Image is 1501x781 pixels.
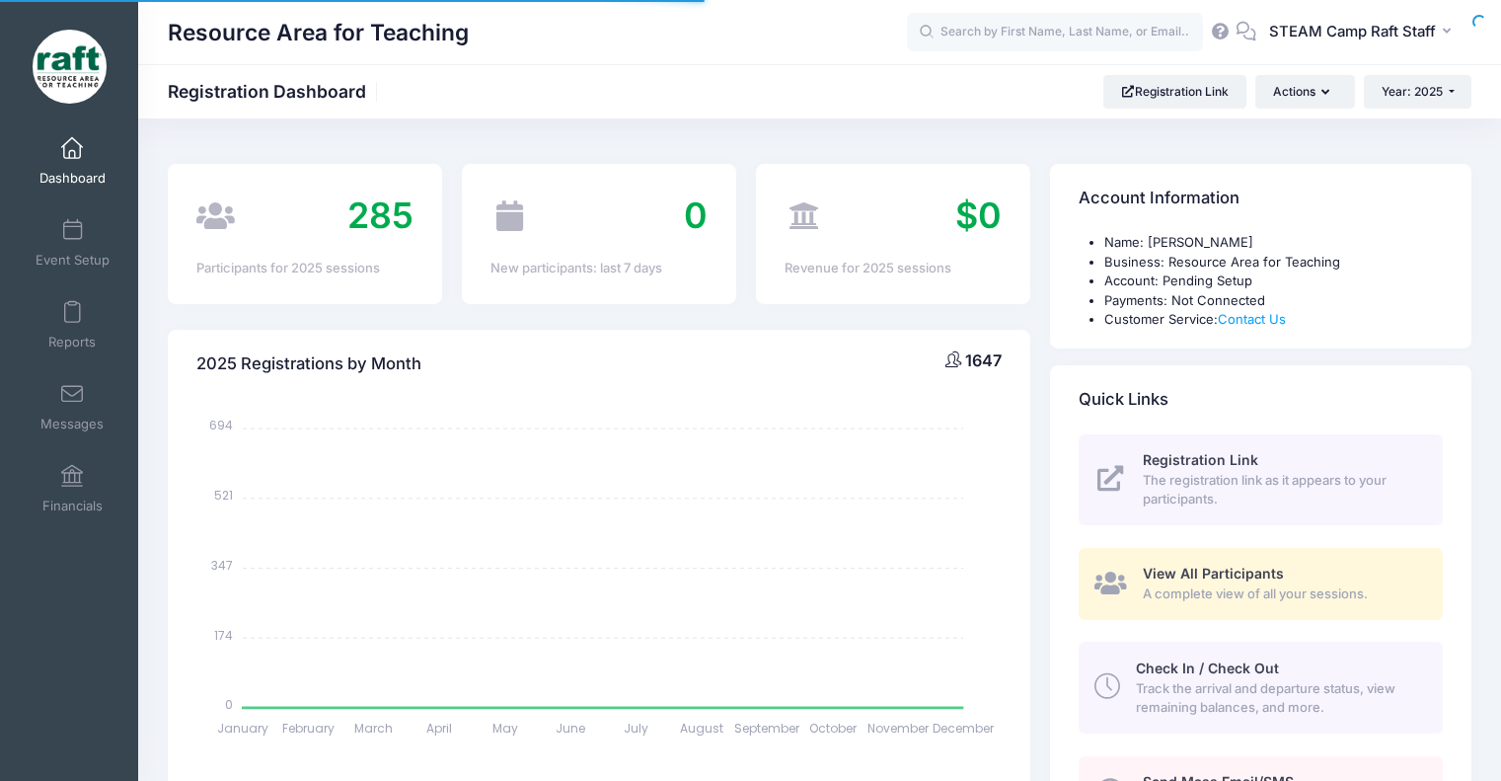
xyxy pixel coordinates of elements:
span: Year: 2025 [1382,84,1443,99]
tspan: December [934,720,996,737]
span: Check In / Check Out [1136,660,1279,676]
tspan: January [217,720,268,737]
a: View All Participants A complete view of all your sessions. [1079,548,1443,620]
span: Registration Link [1143,451,1258,468]
li: Name: [PERSON_NAME] [1104,233,1443,253]
tspan: September [734,720,800,737]
button: STEAM Camp Raft Staff [1256,10,1471,55]
a: Event Setup [26,208,119,277]
span: Event Setup [36,252,110,269]
span: A complete view of all your sessions. [1143,585,1420,604]
h4: Account Information [1079,171,1239,227]
tspan: February [282,720,335,737]
img: Resource Area for Teaching [33,30,107,104]
input: Search by First Name, Last Name, or Email... [907,13,1203,52]
tspan: 0 [225,696,233,713]
a: Reports [26,290,119,359]
h4: 2025 Registrations by Month [196,336,421,392]
span: Reports [48,334,96,351]
tspan: August [680,720,723,737]
span: Track the arrival and departure status, view remaining balances, and more. [1136,679,1420,718]
tspan: April [426,720,452,737]
button: Year: 2025 [1364,75,1471,109]
h1: Resource Area for Teaching [168,10,469,55]
tspan: March [355,720,394,737]
tspan: June [556,720,585,737]
a: Registration Link [1103,75,1246,109]
tspan: 174 [214,626,233,643]
span: The registration link as it appears to your participants. [1143,471,1420,509]
div: New participants: last 7 days [490,259,708,278]
span: Messages [40,416,104,432]
a: Registration Link The registration link as it appears to your participants. [1079,434,1443,525]
a: Dashboard [26,126,119,195]
h4: Quick Links [1079,371,1168,428]
span: $0 [955,194,1002,237]
span: 1647 [965,351,1002,370]
span: View All Participants [1143,565,1284,582]
span: STEAM Camp Raft Staff [1269,21,1436,42]
span: 0 [684,194,708,237]
div: Participants for 2025 sessions [196,259,413,278]
tspan: November [867,720,930,737]
li: Customer Service: [1104,310,1443,330]
a: Financials [26,454,119,523]
h1: Registration Dashboard [168,81,383,102]
span: Dashboard [39,170,106,187]
li: Account: Pending Setup [1104,272,1443,291]
a: Check In / Check Out Track the arrival and departure status, view remaining balances, and more. [1079,642,1443,733]
a: Messages [26,372,119,441]
tspan: October [809,720,858,737]
tspan: 347 [211,557,233,574]
span: Financials [42,498,103,514]
tspan: 521 [214,487,233,504]
tspan: July [624,720,648,737]
li: Business: Resource Area for Teaching [1104,253,1443,273]
tspan: 694 [209,417,233,433]
span: 285 [347,194,413,237]
li: Payments: Not Connected [1104,291,1443,311]
button: Actions [1255,75,1354,109]
tspan: May [492,720,518,737]
div: Revenue for 2025 sessions [785,259,1002,278]
a: Contact Us [1218,311,1286,327]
